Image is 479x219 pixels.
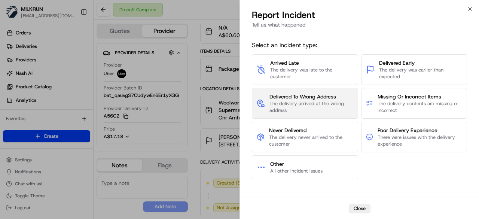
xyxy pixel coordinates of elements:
button: Poor Delivery ExperienceThere were issues with the delivery experience [361,122,467,152]
span: The delivery was earlier than expected [379,67,462,80]
span: Select an incident type: [252,41,467,50]
button: Close [349,204,370,213]
span: The delivery was late to the customer [270,67,353,80]
span: Delivered Early [379,59,462,67]
span: Poor Delivery Experience [378,127,462,134]
div: Tell us what happened [252,21,467,33]
span: All other incident issues [270,168,323,174]
button: Never DeliveredThe delivery never arrived to the customer [252,122,358,152]
button: OtherAll other incident issues [252,155,358,179]
button: Arrived LateThe delivery was late to the customer [252,54,358,85]
span: There were issues with the delivery experience [378,134,462,147]
button: Delivered To Wrong AddressThe delivery arrived at the wrong address [252,88,358,119]
span: The delivery contents are missing or incorrect [378,100,462,114]
span: The delivery never arrived to the customer [269,134,353,147]
span: Arrived Late [270,59,353,67]
p: Report Incident [252,9,315,21]
span: The delivery arrived at the wrong address [269,100,353,114]
span: Never Delivered [269,127,353,134]
button: Delivered EarlyThe delivery was earlier than expected [361,54,467,85]
button: Missing Or Incorrect ItemsThe delivery contents are missing or incorrect [361,88,467,119]
span: Missing Or Incorrect Items [378,93,462,100]
span: Delivered To Wrong Address [269,93,353,100]
span: Other [270,160,323,168]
